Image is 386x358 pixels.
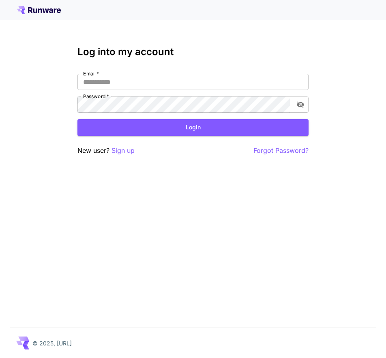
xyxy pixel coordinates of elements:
[32,339,72,347] p: © 2025, [URL]
[77,46,309,58] h3: Log into my account
[253,146,309,156] button: Forgot Password?
[83,70,99,77] label: Email
[77,146,135,156] p: New user?
[293,97,308,112] button: toggle password visibility
[77,119,309,136] button: Login
[112,146,135,156] button: Sign up
[83,93,109,100] label: Password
